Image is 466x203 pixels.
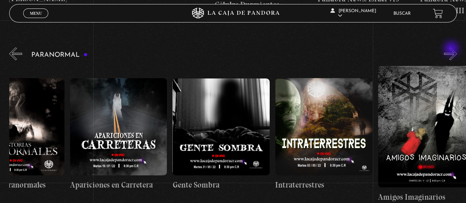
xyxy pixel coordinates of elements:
[172,66,270,202] a: Gente Sombra
[70,179,167,190] h4: Apariciones en Carretera
[275,66,372,202] a: Intraterrestres
[31,51,88,58] h3: Paranormal
[27,17,45,22] span: Cerrar
[330,9,376,18] span: [PERSON_NAME]
[9,47,22,60] button: Previous
[433,8,443,18] a: View your shopping cart
[444,47,457,60] button: Next
[275,179,372,190] h4: Intraterrestres
[70,66,167,202] a: Apariciones en Carretera
[30,11,42,15] span: Menu
[172,179,270,190] h4: Gente Sombra
[393,11,411,16] a: Buscar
